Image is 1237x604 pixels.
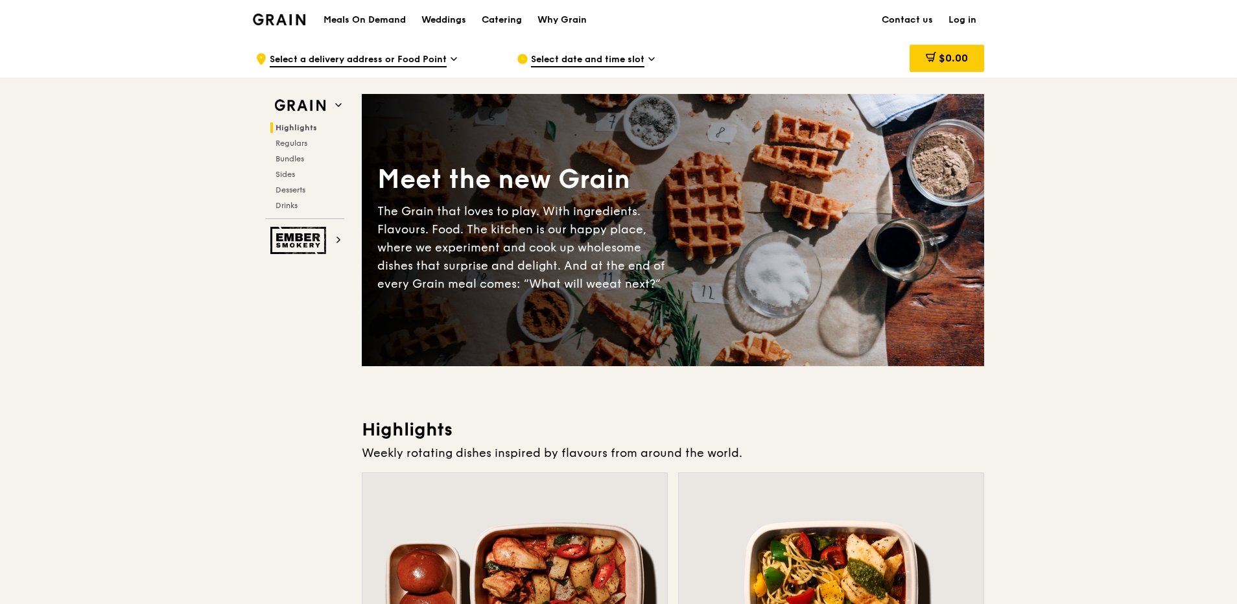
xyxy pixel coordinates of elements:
span: Bundles [276,154,304,163]
span: eat next?” [602,277,661,291]
div: Weddings [421,1,466,40]
h1: Meals On Demand [324,14,406,27]
a: Catering [474,1,530,40]
img: Grain web logo [270,94,330,117]
a: Log in [941,1,984,40]
h3: Highlights [362,418,984,441]
div: Meet the new Grain [377,162,673,197]
div: Catering [482,1,522,40]
span: $0.00 [939,52,968,64]
span: Highlights [276,123,317,132]
span: Sides [276,170,295,179]
span: Select date and time slot [531,53,644,67]
div: Why Grain [537,1,587,40]
span: Drinks [276,201,298,210]
div: Weekly rotating dishes inspired by flavours from around the world. [362,444,984,462]
a: Contact us [874,1,941,40]
span: Desserts [276,185,305,194]
img: Ember Smokery web logo [270,227,330,254]
a: Weddings [414,1,474,40]
div: The Grain that loves to play. With ingredients. Flavours. Food. The kitchen is our happy place, w... [377,202,673,293]
img: Grain [253,14,305,25]
span: Regulars [276,139,307,148]
span: Select a delivery address or Food Point [270,53,447,67]
a: Why Grain [530,1,595,40]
